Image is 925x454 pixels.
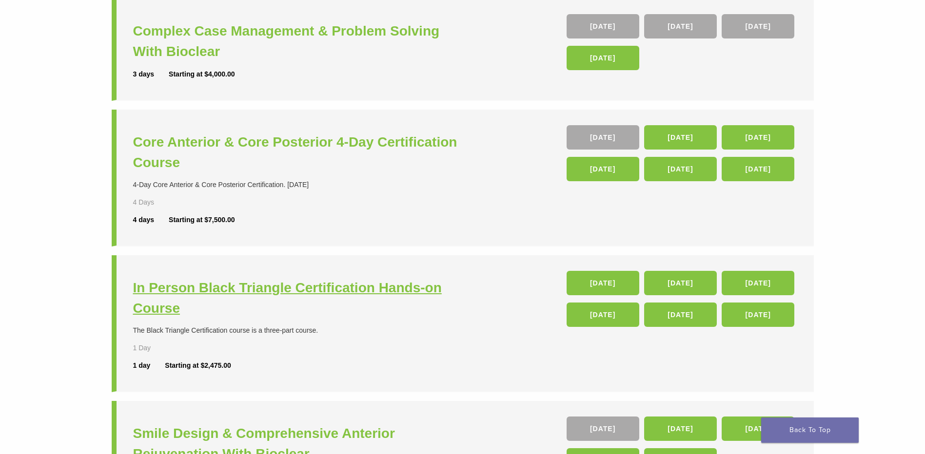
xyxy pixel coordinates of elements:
[133,343,183,353] div: 1 Day
[567,14,797,75] div: , , ,
[133,215,169,225] div: 4 days
[567,271,639,295] a: [DATE]
[722,303,794,327] a: [DATE]
[169,69,235,79] div: Starting at $4,000.00
[133,197,183,208] div: 4 Days
[644,303,717,327] a: [DATE]
[133,21,465,62] a: Complex Case Management & Problem Solving With Bioclear
[722,157,794,181] a: [DATE]
[567,416,639,441] a: [DATE]
[722,271,794,295] a: [DATE]
[133,132,465,173] a: Core Anterior & Core Posterior 4-Day Certification Course
[133,69,169,79] div: 3 days
[133,278,465,319] a: In Person Black Triangle Certification Hands-on Course
[567,14,639,38] a: [DATE]
[567,125,797,186] div: , , , , ,
[133,360,165,371] div: 1 day
[567,125,639,150] a: [DATE]
[165,360,231,371] div: Starting at $2,475.00
[169,215,235,225] div: Starting at $7,500.00
[644,416,717,441] a: [DATE]
[567,46,639,70] a: [DATE]
[722,125,794,150] a: [DATE]
[133,180,465,190] div: 4-Day Core Anterior & Core Posterior Certification. [DATE]
[567,271,797,332] div: , , , , ,
[644,14,717,38] a: [DATE]
[567,157,639,181] a: [DATE]
[644,271,717,295] a: [DATE]
[133,325,465,336] div: The Black Triangle Certification course is a three-part course.
[644,125,717,150] a: [DATE]
[761,417,859,443] a: Back To Top
[644,157,717,181] a: [DATE]
[722,416,794,441] a: [DATE]
[722,14,794,38] a: [DATE]
[567,303,639,327] a: [DATE]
